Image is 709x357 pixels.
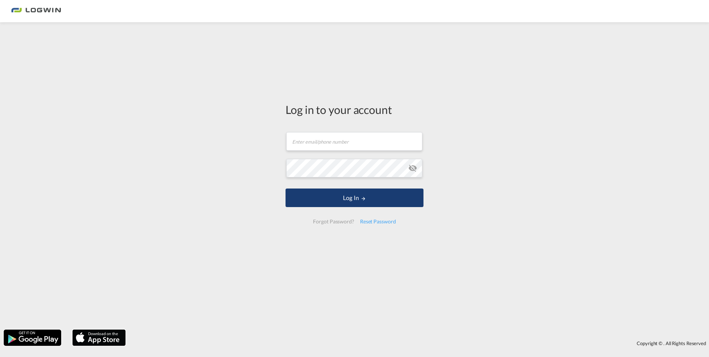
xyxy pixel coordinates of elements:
div: Forgot Password? [310,215,357,228]
md-icon: icon-eye-off [408,164,417,173]
button: LOGIN [286,189,423,207]
img: apple.png [72,329,126,347]
input: Enter email/phone number [286,132,422,151]
div: Log in to your account [286,102,423,117]
img: bc73a0e0d8c111efacd525e4c8ad7d32.png [11,3,61,20]
div: Reset Password [357,215,399,228]
img: google.png [3,329,62,347]
div: Copyright © . All Rights Reserved [129,337,709,350]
